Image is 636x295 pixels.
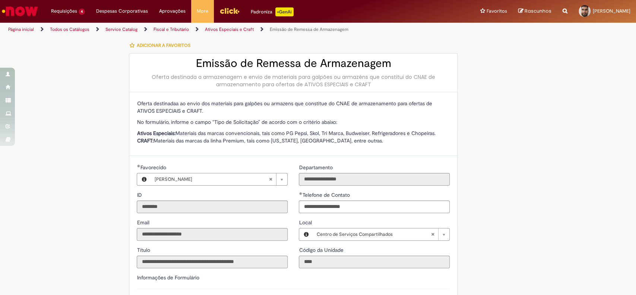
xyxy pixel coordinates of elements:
label: Somente leitura - Código da Unidade [299,246,345,254]
button: Favorecido, Visualizar este registro Diego Pereira De Araujo [137,173,151,185]
span: Somente leitura - Código da Unidade [299,247,345,253]
input: Código da Unidade [299,256,450,268]
a: Emissão de Remessa de Armazenagem [270,26,348,32]
span: Telefone de Contato [302,192,351,198]
ul: Trilhas de página [6,23,418,36]
span: Centro de Serviços Compartilhados [316,228,431,240]
div: Padroniza [251,7,294,16]
img: ServiceNow [1,4,39,19]
span: [PERSON_NAME] [154,173,269,185]
span: Favoritos [487,7,507,15]
span: Despesas Corporativas [96,7,148,15]
label: Somente leitura - Email [137,219,151,226]
a: Todos os Catálogos [50,26,89,32]
strong: Ativos Especiais: [137,130,175,137]
a: Página inicial [8,26,34,32]
div: Oferta destinada a armazenagem e envio de materiais para galpões ou armazéns que constitui do CNA... [137,73,450,88]
label: Informações de Formulário [137,274,199,281]
input: ID [137,201,288,213]
a: Service Catalog [105,26,137,32]
a: Centro de Serviços CompartilhadosLimpar campo Local [313,228,449,240]
input: Email [137,228,288,241]
p: Oferta destinadaa ao envio dos materiais para galpões ou armazens que constitue do CNAE de armaze... [137,100,450,115]
button: Adicionar a Favoritos [129,38,194,53]
label: Somente leitura - Departamento [299,164,334,171]
p: +GenAi [275,7,294,16]
p: No formulário, informe o campo “Tipo de Solicitação” de acordo com o critério abaixo: [137,118,450,126]
strong: CRAFT: [137,137,153,144]
input: Departamento [299,173,450,186]
span: Aprovações [159,7,186,15]
h2: Emissão de Remessa de Armazenagem [137,57,450,70]
p: Materiais das marcas convencionais, tais como PG Pepsi, Skol, Tri Marca, Budweiser, Refrigeradore... [137,129,450,144]
img: click_logo_yellow_360x200.png [219,5,240,16]
span: Local [299,219,313,226]
span: Somente leitura - ID [137,192,143,198]
label: Somente leitura - ID [137,191,143,199]
abbr: Limpar campo Local [427,228,438,240]
button: Local, Visualizar este registro Centro de Serviços Compartilhados [299,228,313,240]
abbr: Limpar campo Favorecido [265,173,276,185]
span: Requisições [51,7,77,15]
span: Somente leitura - Título [137,247,151,253]
input: Título [137,256,288,268]
span: Obrigatório Preenchido [299,192,302,195]
a: Fiscal e Tributário [154,26,189,32]
span: Rascunhos [525,7,551,15]
span: Adicionar a Favoritos [136,42,190,48]
input: Telefone de Contato [299,201,450,213]
span: Necessários - Favorecido [140,164,167,171]
a: Rascunhos [518,8,551,15]
label: Somente leitura - Título [137,246,151,254]
span: 4 [79,9,85,15]
span: [PERSON_NAME] [593,8,630,14]
span: More [197,7,208,15]
a: [PERSON_NAME]Limpar campo Favorecido [151,173,287,185]
span: Obrigatório Preenchido [137,164,140,167]
a: Ativos Especiais e Craft [205,26,254,32]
